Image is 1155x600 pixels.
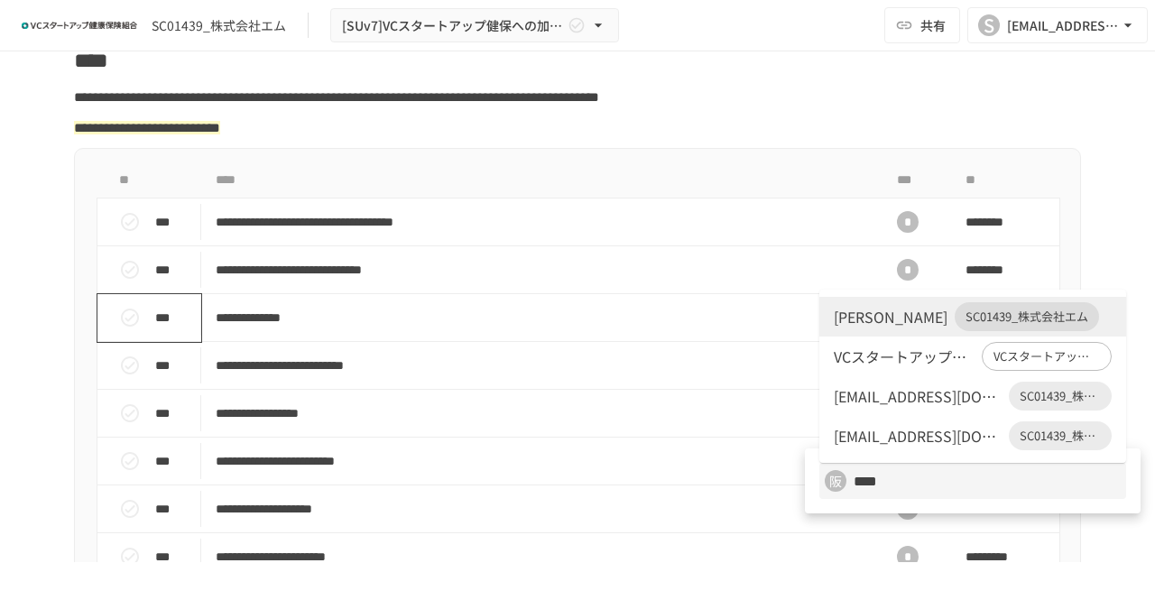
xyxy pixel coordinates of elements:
div: [EMAIL_ADDRESS][DOMAIN_NAME] [834,425,1002,447]
div: [EMAIL_ADDRESS][DOMAIN_NAME] [834,385,1002,407]
div: 阪 [825,470,846,492]
div: VCスタートアップ健康保険組合 [834,346,975,367]
span: SC01439_株式会社エム [1009,427,1112,445]
span: SC01439_株式会社エム [1009,387,1112,405]
span: SC01439_株式会社エム [955,308,1099,326]
div: [PERSON_NAME] [834,306,947,328]
span: VCスタートアップ健康保険組合 [983,347,1111,365]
